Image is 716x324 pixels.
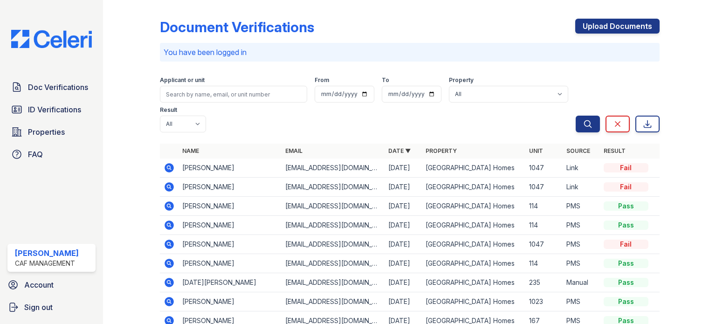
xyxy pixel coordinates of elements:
td: PMS [563,292,600,311]
td: Link [563,178,600,197]
a: Doc Verifications [7,78,96,97]
div: [PERSON_NAME] [15,248,79,259]
p: You have been logged in [164,47,656,58]
span: Properties [28,126,65,138]
div: Pass [604,221,648,230]
a: Upload Documents [575,19,660,34]
td: [EMAIL_ADDRESS][DOMAIN_NAME] [282,178,385,197]
a: Email [285,147,303,154]
div: Pass [604,259,648,268]
td: [PERSON_NAME] [179,197,282,216]
span: Sign out [24,302,53,313]
input: Search by name, email, or unit number [160,86,307,103]
td: PMS [563,197,600,216]
td: [DATE] [385,235,422,254]
td: [GEOGRAPHIC_DATA] Homes [422,178,525,197]
td: 1047 [525,178,563,197]
td: [DATE] [385,254,422,273]
td: [DATE] [385,273,422,292]
label: Result [160,106,177,114]
label: From [315,76,329,84]
td: 1047 [525,159,563,178]
label: Property [449,76,474,84]
td: [EMAIL_ADDRESS][DOMAIN_NAME] [282,254,385,273]
td: [EMAIL_ADDRESS][DOMAIN_NAME] [282,273,385,292]
span: FAQ [28,149,43,160]
span: Doc Verifications [28,82,88,93]
td: [GEOGRAPHIC_DATA] Homes [422,216,525,235]
td: Link [563,159,600,178]
label: Applicant or unit [160,76,205,84]
div: Pass [604,297,648,306]
td: [DATE] [385,178,422,197]
a: ID Verifications [7,100,96,119]
a: Properties [7,123,96,141]
td: [DATE] [385,216,422,235]
td: [GEOGRAPHIC_DATA] Homes [422,235,525,254]
td: [DATE][PERSON_NAME] [179,273,282,292]
label: To [382,76,389,84]
td: [PERSON_NAME] [179,292,282,311]
a: Date ▼ [388,147,411,154]
a: Source [566,147,590,154]
a: Unit [529,147,543,154]
img: CE_Logo_Blue-a8612792a0a2168367f1c8372b55b34899dd931a85d93a1a3d3e32e68fde9ad4.png [4,30,99,48]
td: [PERSON_NAME] [179,235,282,254]
div: CAF Management [15,259,79,268]
div: Document Verifications [160,19,314,35]
a: Property [426,147,457,154]
td: [GEOGRAPHIC_DATA] Homes [422,292,525,311]
td: [PERSON_NAME] [179,178,282,197]
td: [EMAIL_ADDRESS][DOMAIN_NAME] [282,235,385,254]
td: [EMAIL_ADDRESS][DOMAIN_NAME] [282,216,385,235]
td: [PERSON_NAME] [179,159,282,178]
td: [GEOGRAPHIC_DATA] Homes [422,254,525,273]
div: Pass [604,201,648,211]
td: 1023 [525,292,563,311]
a: Sign out [4,298,99,317]
div: Pass [604,278,648,287]
td: 114 [525,197,563,216]
td: PMS [563,216,600,235]
td: [GEOGRAPHIC_DATA] Homes [422,159,525,178]
span: ID Verifications [28,104,81,115]
td: 114 [525,216,563,235]
td: [PERSON_NAME] [179,254,282,273]
a: Name [182,147,199,154]
td: [GEOGRAPHIC_DATA] Homes [422,273,525,292]
td: [PERSON_NAME] [179,216,282,235]
td: Manual [563,273,600,292]
div: Fail [604,163,648,172]
td: [GEOGRAPHIC_DATA] Homes [422,197,525,216]
td: 235 [525,273,563,292]
a: Account [4,276,99,294]
td: [DATE] [385,197,422,216]
a: Result [604,147,626,154]
a: FAQ [7,145,96,164]
td: [EMAIL_ADDRESS][DOMAIN_NAME] [282,159,385,178]
td: [DATE] [385,292,422,311]
td: [EMAIL_ADDRESS][DOMAIN_NAME] [282,292,385,311]
div: Fail [604,240,648,249]
span: Account [24,279,54,290]
td: 1047 [525,235,563,254]
td: PMS [563,235,600,254]
td: PMS [563,254,600,273]
td: [DATE] [385,159,422,178]
td: 114 [525,254,563,273]
div: Fail [604,182,648,192]
td: [EMAIL_ADDRESS][DOMAIN_NAME] [282,197,385,216]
